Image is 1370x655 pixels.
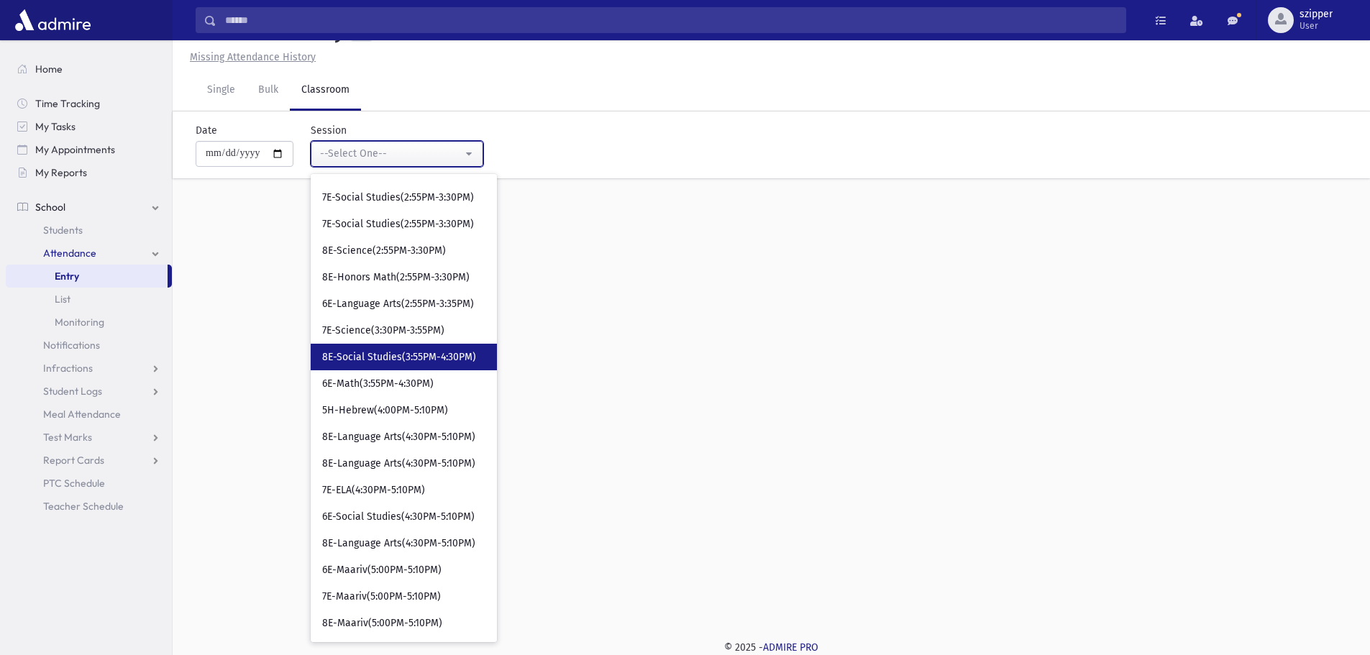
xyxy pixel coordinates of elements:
[35,97,100,110] span: Time Tracking
[35,120,76,133] span: My Tasks
[35,201,65,214] span: School
[322,324,444,338] span: 7E-Science(3:30PM-3:55PM)
[6,219,172,242] a: Students
[6,426,172,449] a: Test Marks
[6,311,172,334] a: Monitoring
[311,141,483,167] button: --Select One--
[43,500,124,513] span: Teacher Schedule
[6,495,172,518] a: Teacher Schedule
[6,58,172,81] a: Home
[1300,9,1333,20] span: szipper
[43,247,96,260] span: Attendance
[322,616,442,631] span: 8E-Maariv(5:00PM-5:10PM)
[290,70,361,111] a: Classroom
[322,590,441,604] span: 7E-Maariv(5:00PM-5:10PM)
[1300,20,1333,32] span: User
[196,123,217,138] label: Date
[6,265,168,288] a: Entry
[6,92,172,115] a: Time Tracking
[216,7,1125,33] input: Search
[6,449,172,472] a: Report Cards
[6,242,172,265] a: Attendance
[322,191,474,205] span: 7E-Social Studies(2:55PM-3:30PM)
[43,385,102,398] span: Student Logs
[322,403,448,418] span: 5H-Hebrew(4:00PM-5:10PM)
[55,316,104,329] span: Monitoring
[322,270,470,285] span: 8E-Honors Math(2:55PM-3:30PM)
[322,510,475,524] span: 6E-Social Studies(4:30PM-5:10PM)
[322,430,475,444] span: 8E-Language Arts(4:30PM-5:10PM)
[320,146,462,161] div: --Select One--
[43,362,93,375] span: Infractions
[322,483,425,498] span: 7E-ELA(4:30PM-5:10PM)
[322,536,475,551] span: 8E-Language Arts(4:30PM-5:10PM)
[196,640,1347,655] div: © 2025 -
[322,297,474,311] span: 6E-Language Arts(2:55PM-3:35PM)
[43,431,92,444] span: Test Marks
[322,563,442,577] span: 6E-Maariv(5:00PM-5:10PM)
[322,217,474,232] span: 7E-Social Studies(2:55PM-3:30PM)
[247,70,290,111] a: Bulk
[6,138,172,161] a: My Appointments
[6,288,172,311] a: List
[6,161,172,184] a: My Reports
[35,63,63,75] span: Home
[43,339,100,352] span: Notifications
[190,51,316,63] u: Missing Attendance History
[55,270,79,283] span: Entry
[12,6,94,35] img: AdmirePro
[43,454,104,467] span: Report Cards
[6,115,172,138] a: My Tasks
[6,196,172,219] a: School
[322,350,476,365] span: 8E-Social Studies(3:55PM-4:30PM)
[196,70,247,111] a: Single
[322,457,475,471] span: 8E-Language Arts(4:30PM-5:10PM)
[184,51,316,63] a: Missing Attendance History
[311,123,347,138] label: Session
[35,143,115,156] span: My Appointments
[43,477,105,490] span: PTC Schedule
[35,166,87,179] span: My Reports
[6,334,172,357] a: Notifications
[6,380,172,403] a: Student Logs
[55,293,70,306] span: List
[6,472,172,495] a: PTC Schedule
[322,377,434,391] span: 6E-Math(3:55PM-4:30PM)
[322,244,446,258] span: 8E-Science(2:55PM-3:30PM)
[6,357,172,380] a: Infractions
[43,224,83,237] span: Students
[6,403,172,426] a: Meal Attendance
[43,408,121,421] span: Meal Attendance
